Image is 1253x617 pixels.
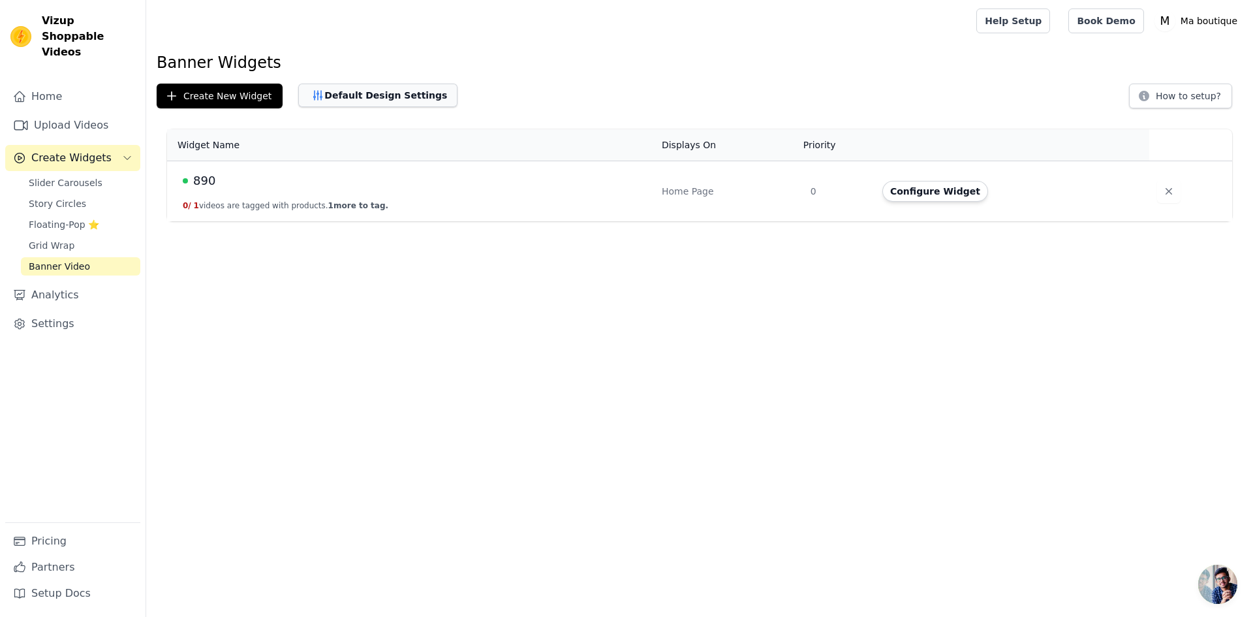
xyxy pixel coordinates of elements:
a: Slider Carousels [21,174,140,192]
a: Settings [5,311,140,337]
span: 890 [193,172,215,190]
span: Banner Video [29,260,90,273]
span: 0 / [183,201,191,210]
span: 1 [194,201,199,210]
text: M [1160,14,1169,27]
a: Banner Video [21,257,140,276]
th: Priority [803,129,874,161]
th: Displays On [654,129,803,161]
span: Slider Carousels [29,176,102,189]
a: Floating-Pop ⭐ [21,215,140,234]
a: Setup Docs [5,580,140,607]
th: Widget Name [167,129,654,161]
img: Vizup [10,26,31,47]
a: Partners [5,554,140,580]
button: M Ma boutique [1154,9,1243,33]
button: Create Widgets [5,145,140,171]
button: Create New Widget [157,84,283,108]
span: Vizup Shoppable Videos [42,13,135,60]
a: Help Setup [976,8,1050,33]
a: Book Demo [1068,8,1143,33]
a: Upload Videos [5,112,140,138]
button: Configure Widget [882,181,988,202]
span: 1 more to tag. [328,201,388,210]
span: Story Circles [29,197,86,210]
button: Delete widget [1157,180,1181,203]
a: Home [5,84,140,110]
a: How to setup? [1129,93,1232,105]
div: Home Page [662,185,795,198]
a: Story Circles [21,195,140,213]
a: Ouvrir le chat [1198,565,1237,604]
a: Pricing [5,528,140,554]
button: 0/ 1videos are tagged with products.1more to tag. [183,200,388,211]
a: Analytics [5,282,140,308]
h1: Banner Widgets [157,52,1243,73]
p: Ma boutique [1175,9,1243,33]
span: Create Widgets [31,150,112,166]
span: Live Published [183,178,188,183]
span: Grid Wrap [29,239,74,252]
span: Floating-Pop ⭐ [29,218,99,231]
a: Grid Wrap [21,236,140,255]
button: How to setup? [1129,84,1232,108]
td: 0 [803,161,874,222]
button: Default Design Settings [298,84,457,107]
